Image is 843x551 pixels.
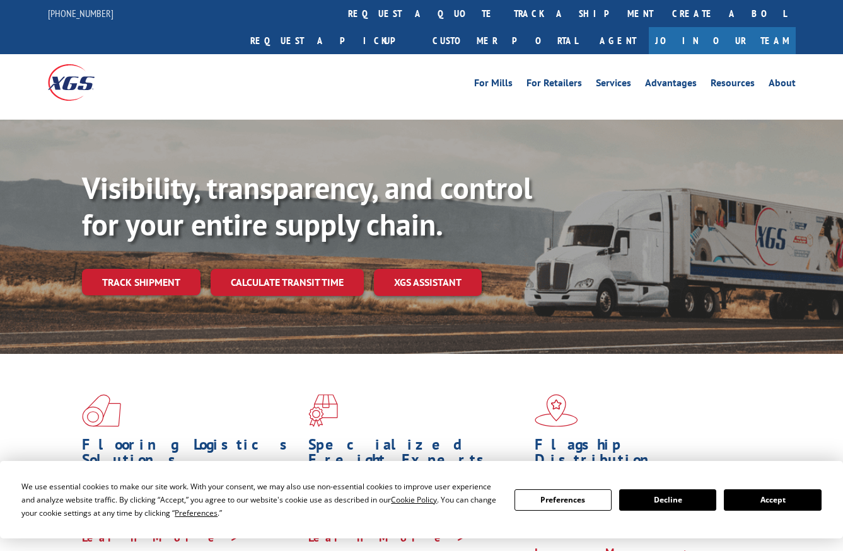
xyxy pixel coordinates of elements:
[619,489,716,511] button: Decline
[308,437,525,474] h1: Specialized Freight Experts
[649,27,796,54] a: Join Our Team
[374,269,482,296] a: XGS ASSISTANT
[535,394,578,427] img: xgs-icon-flagship-distribution-model-red
[423,27,587,54] a: Customer Portal
[21,480,499,520] div: We use essential cookies to make our site work. With your consent, we may also use non-essential ...
[391,494,437,505] span: Cookie Policy
[535,437,752,489] h1: Flagship Distribution Model
[515,489,612,511] button: Preferences
[724,489,821,511] button: Accept
[474,78,513,92] a: For Mills
[82,394,121,427] img: xgs-icon-total-supply-chain-intelligence-red
[645,78,697,92] a: Advantages
[526,78,582,92] a: For Retailers
[308,394,338,427] img: xgs-icon-focused-on-flooring-red
[175,508,218,518] span: Preferences
[48,7,113,20] a: [PHONE_NUMBER]
[769,78,796,92] a: About
[82,269,201,295] a: Track shipment
[82,530,239,545] a: Learn More >
[308,530,465,545] a: Learn More >
[241,27,423,54] a: Request a pickup
[711,78,755,92] a: Resources
[211,269,364,296] a: Calculate transit time
[587,27,649,54] a: Agent
[596,78,631,92] a: Services
[82,437,299,474] h1: Flooring Logistics Solutions
[82,168,532,244] b: Visibility, transparency, and control for your entire supply chain.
